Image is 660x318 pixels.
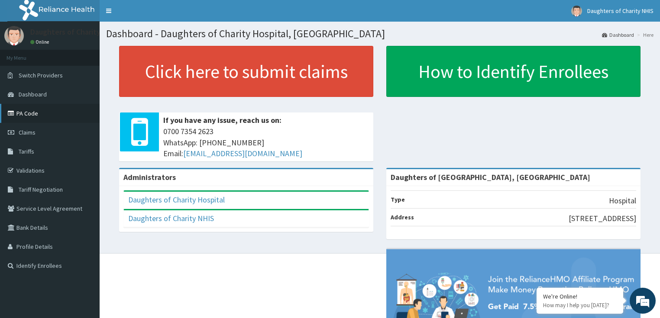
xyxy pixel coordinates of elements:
b: If you have any issue, reach us on: [163,115,281,125]
li: Here [635,31,654,39]
a: How to Identify Enrollees [386,46,641,97]
p: [STREET_ADDRESS] [569,213,636,224]
b: Type [391,196,405,203]
span: Tariff Negotiation [19,186,63,193]
a: Daughters of Charity Hospital [128,195,225,205]
a: Dashboard [602,31,634,39]
p: Daughters of Charity NHIS [30,28,119,36]
strong: Daughters of [GEOGRAPHIC_DATA], [GEOGRAPHIC_DATA] [391,172,590,182]
span: Claims [19,128,36,136]
img: User Image [571,6,582,16]
a: Click here to submit claims [119,46,373,97]
img: User Image [4,26,24,45]
a: Online [30,39,51,45]
b: Administrators [123,172,176,182]
div: We're Online! [543,292,617,300]
a: Daughters of Charity NHIS [128,213,214,223]
span: Switch Providers [19,71,63,79]
p: How may I help you today? [543,302,617,309]
h1: Dashboard - Daughters of Charity Hospital, [GEOGRAPHIC_DATA] [106,28,654,39]
span: 0700 7354 2623 WhatsApp: [PHONE_NUMBER] Email: [163,126,369,159]
b: Address [391,213,414,221]
span: Daughters of Charity NHIS [587,7,654,15]
span: Dashboard [19,90,47,98]
p: Hospital [609,195,636,206]
a: [EMAIL_ADDRESS][DOMAIN_NAME] [183,148,302,158]
span: Tariffs [19,148,34,155]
